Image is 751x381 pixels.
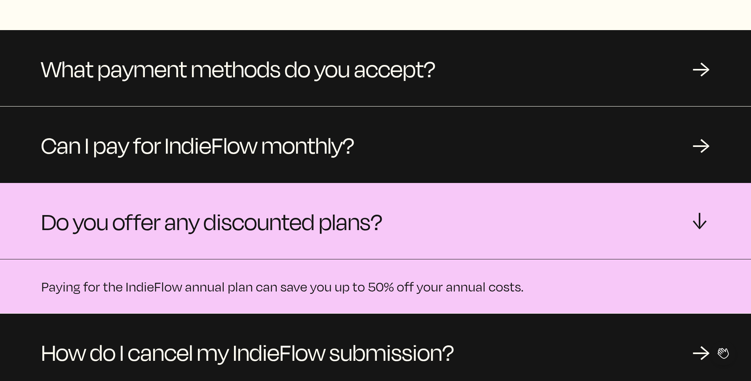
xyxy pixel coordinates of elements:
div: → [692,340,710,364]
span: Can I pay for IndieFlow monthly? [41,126,354,164]
p: Paying for the IndieFlow annual plan can save you up to 50% off your annual costs. [41,278,710,294]
iframe: Toggle Customer Support [711,341,735,365]
div: → [689,212,713,230]
span: Do you offer any discounted plans? [41,202,382,240]
span: What payment methods do you accept? [41,49,435,87]
span: How do I cancel my IndieFlow submission? [41,333,454,371]
div: → [692,133,710,156]
div: → [692,56,710,80]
